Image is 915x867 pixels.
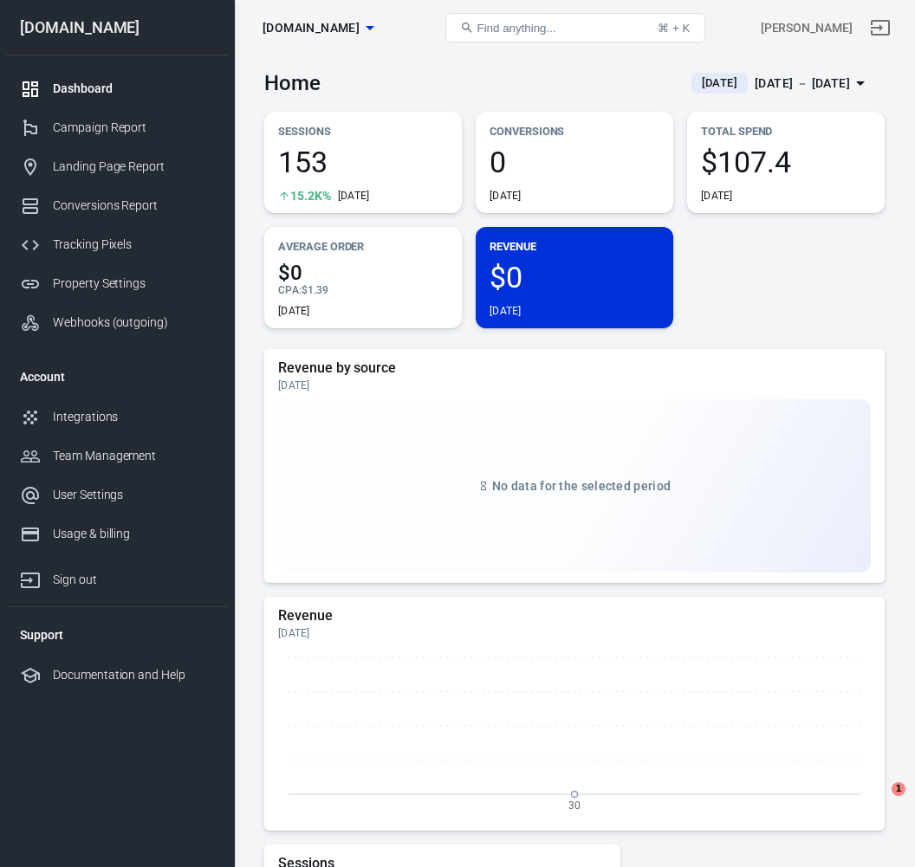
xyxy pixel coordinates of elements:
div: [DATE] [278,304,310,318]
a: Sign out [860,7,901,49]
div: [DOMAIN_NAME] [6,20,228,36]
p: Total Spend [701,122,871,140]
a: Integrations [6,398,228,437]
p: Conversions [490,122,659,140]
a: Dashboard [6,69,228,108]
div: Conversions Report [53,197,214,215]
p: Average Order [278,237,448,256]
div: Account id: Z7eiIvhy [761,19,853,37]
li: Support [6,614,228,656]
h5: Revenue [278,607,871,624]
span: $0 [490,262,659,292]
span: $0 [278,262,448,283]
span: 153 [278,147,448,177]
div: [DATE] [490,189,522,203]
div: User Settings [53,486,214,504]
a: Usage & billing [6,514,228,553]
div: [DATE] [338,189,370,203]
span: $1.39 [302,284,328,296]
div: Sign out [53,571,214,589]
div: Tracking Pixels [53,236,214,254]
span: 1 [892,782,905,796]
a: User Settings [6,476,228,514]
span: $107.4 [701,147,871,177]
span: 0 [490,147,659,177]
p: Sessions [278,122,448,140]
a: Tracking Pixels [6,225,228,264]
div: Landing Page Report [53,158,214,176]
button: Find anything...⌘ + K [445,13,705,42]
a: Campaign Report [6,108,228,147]
div: [DATE] [490,304,522,318]
a: Landing Page Report [6,147,228,186]
h5: Revenue by source [278,359,871,377]
div: Campaign Report [53,119,214,137]
button: [DATE][DATE] － [DATE] [678,69,885,98]
div: Documentation and Help [53,666,214,684]
div: Usage & billing [53,525,214,543]
a: Webhooks (outgoing) [6,303,228,342]
div: ⌘ + K [658,22,690,35]
div: Team Management [53,447,214,465]
p: Revenue [490,237,659,256]
div: Dashboard [53,80,214,98]
span: Find anything... [477,22,556,35]
span: CPA : [278,284,302,296]
li: Account [6,356,228,398]
div: Integrations [53,408,214,426]
a: Sign out [6,553,228,599]
button: [DOMAIN_NAME] [256,12,380,44]
span: carinspector.io [263,17,360,39]
span: No data for the selected period [492,479,671,493]
tspan: 30 [568,799,581,811]
span: 15.2K% [290,190,331,202]
div: [DATE] [278,379,871,392]
span: [DATE] [695,74,744,92]
div: [DATE] [701,189,733,203]
div: Webhooks (outgoing) [53,314,214,332]
a: Conversions Report [6,186,228,225]
a: Property Settings [6,264,228,303]
div: [DATE] － [DATE] [755,73,850,94]
div: [DATE] [278,626,871,640]
iframe: Intercom live chat [856,782,898,824]
h3: Home [264,71,321,95]
div: Property Settings [53,275,214,293]
a: Team Management [6,437,228,476]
